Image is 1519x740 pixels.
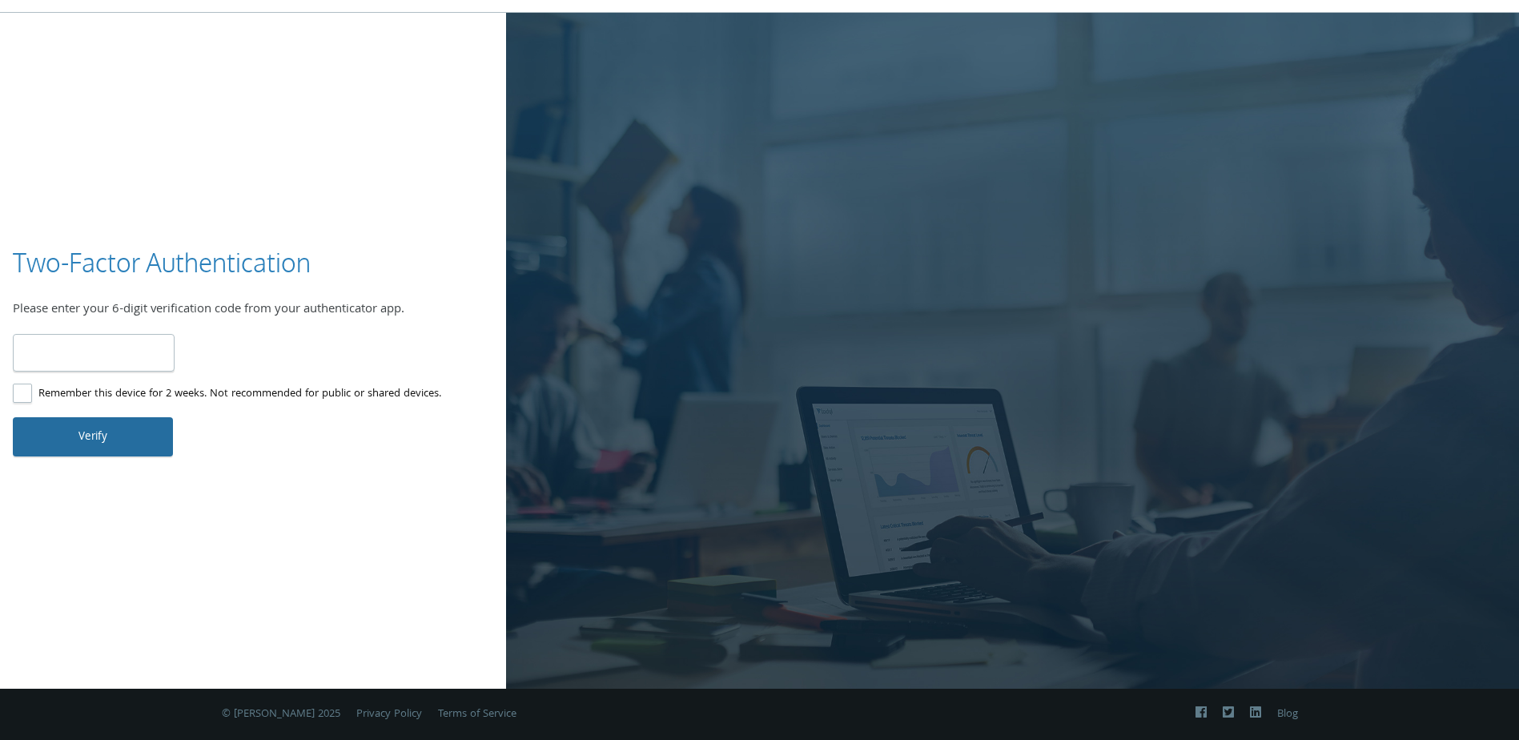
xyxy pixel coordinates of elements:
[356,706,422,723] a: Privacy Policy
[13,384,441,404] label: Remember this device for 2 weeks. Not recommended for public or shared devices.
[13,417,173,456] button: Verify
[13,300,493,321] div: Please enter your 6-digit verification code from your authenticator app.
[438,706,516,723] a: Terms of Service
[13,245,311,281] h3: Two-Factor Authentication
[1277,706,1298,723] a: Blog
[222,706,340,723] span: © [PERSON_NAME] 2025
